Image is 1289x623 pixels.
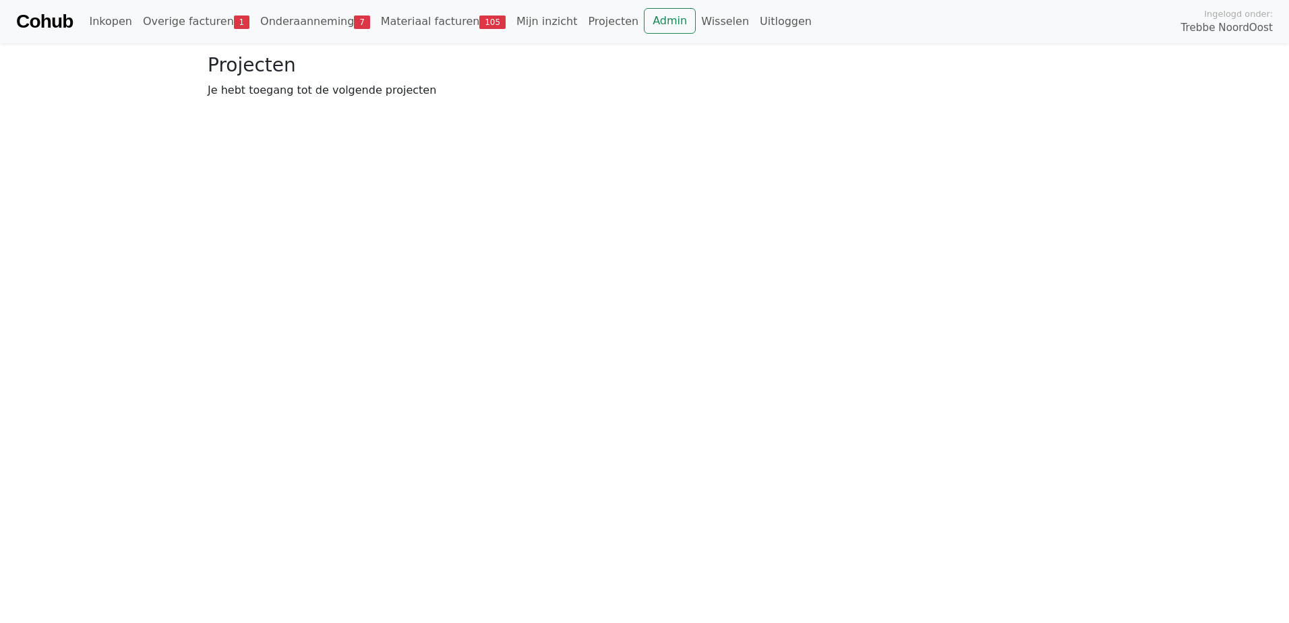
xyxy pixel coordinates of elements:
span: Ingelogd onder: [1204,7,1273,20]
span: 7 [354,16,369,29]
h3: Projecten [208,54,1081,77]
a: Inkopen [84,8,137,35]
a: Onderaanneming7 [255,8,376,35]
a: Cohub [16,5,73,38]
a: Wisselen [696,8,754,35]
p: Je hebt toegang tot de volgende projecten [208,82,1081,98]
a: Admin [644,8,696,34]
a: Mijn inzicht [511,8,583,35]
span: 1 [234,16,249,29]
a: Materiaal facturen105 [376,8,511,35]
a: Projecten [582,8,644,35]
span: 105 [479,16,506,29]
span: Trebbe NoordOost [1181,20,1273,36]
a: Uitloggen [754,8,817,35]
a: Overige facturen1 [138,8,255,35]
